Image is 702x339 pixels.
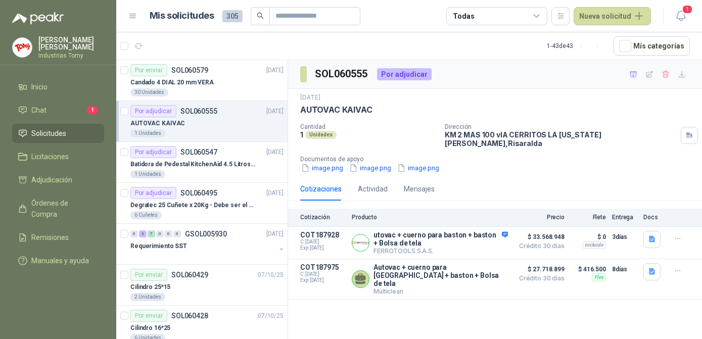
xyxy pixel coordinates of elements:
[130,230,138,237] div: 0
[514,275,565,281] span: Crédito 30 días
[12,12,64,24] img: Logo peakr
[38,53,104,59] p: Industrias Tomy
[130,170,165,178] div: 1 Unidades
[31,198,95,220] span: Órdenes de Compra
[571,214,606,221] p: Flete
[12,193,104,224] a: Órdenes de Compra
[31,174,72,185] span: Adjudicación
[453,11,474,22] div: Todas
[445,130,677,148] p: KM 2 MAS 100 vIA CERRITOS LA [US_STATE] [PERSON_NAME] , Risaralda
[300,130,303,139] p: 1
[185,230,227,237] p: GSOL005930
[171,312,208,319] p: SOL060428
[445,123,677,130] p: Dirección
[373,231,508,247] p: utovac + cuerno para baston + baston + Bolsa de tela
[571,231,606,243] p: $ 0
[257,12,264,19] span: search
[38,36,104,51] p: [PERSON_NAME] [PERSON_NAME]
[300,263,346,271] p: COT187975
[300,156,698,163] p: Documentos de apoyo
[130,228,286,260] a: 0 3 7 0 0 0 GSOL005930[DATE] Requerimiento SST
[612,214,637,221] p: Entrega
[12,124,104,143] a: Solicitudes
[87,106,98,114] span: 1
[612,263,637,275] p: 8 días
[116,183,288,224] a: Por adjudicarSOL060495[DATE] Degratec 25 Cuñete x 20Kg - Debe ser el de Tecnas (por ahora homolog...
[173,230,181,237] div: 0
[180,189,217,197] p: SOL060495
[614,36,690,56] button: Mís categorías
[130,241,187,251] p: Requerimiento SST
[116,265,288,306] a: Por enviarSOL06042907/10/25 Cilindro 25*152 Unidades
[300,231,346,239] p: COT187928
[130,78,214,87] p: Candado 4 DIAL 20 mm VERA
[171,67,208,74] p: SOL060579
[130,282,170,292] p: Cilindro 25*15
[148,230,155,237] div: 7
[300,93,320,103] p: [DATE]
[547,38,605,54] div: 1 - 43 de 43
[180,149,217,156] p: SOL060547
[612,231,637,243] p: 3 días
[266,188,284,198] p: [DATE]
[12,251,104,270] a: Manuales y ayuda
[130,146,176,158] div: Por adjudicar
[116,142,288,183] a: Por adjudicarSOL060547[DATE] Batidora de Pedestal KitchenAid 4.5 Litros Delux Plateado1 Unidades
[592,273,606,281] div: Flex
[13,38,32,57] img: Company Logo
[682,5,693,14] span: 1
[643,214,664,221] p: Docs
[150,9,214,23] h1: Mis solicitudes
[116,101,288,142] a: Por adjudicarSOL060555[DATE] AUTOVAC KAIVAC1 Unidades
[404,183,435,195] div: Mensajes
[130,187,176,199] div: Por adjudicar
[266,148,284,157] p: [DATE]
[300,239,346,245] span: C: [DATE]
[130,88,168,96] div: 30 Unidades
[373,287,508,295] p: Multiclean
[315,66,369,82] h3: SOL060555
[130,310,167,322] div: Por enviar
[222,10,243,22] span: 305
[12,170,104,189] a: Adjudicación
[31,255,89,266] span: Manuales y ayuda
[258,270,284,280] p: 07/10/25
[130,293,165,301] div: 2 Unidades
[514,263,565,275] span: $ 27.718.899
[31,105,46,116] span: Chat
[165,230,172,237] div: 0
[130,119,185,128] p: AUTOVAC KAIVAC
[396,163,440,173] button: image.png
[180,108,217,115] p: SOL060555
[130,201,256,210] p: Degratec 25 Cuñete x 20Kg - Debe ser el de Tecnas (por ahora homologado) - (Adjuntar ficha técnica)
[373,247,508,255] p: FERROTOOLS S.A.S.
[514,243,565,249] span: Crédito 30 días
[300,123,437,130] p: Cantidad
[300,245,346,251] span: Exp: [DATE]
[156,230,164,237] div: 0
[358,183,388,195] div: Actividad
[12,101,104,120] a: Chat1
[12,228,104,247] a: Remisiones
[139,230,147,237] div: 3
[514,231,565,243] span: $ 33.568.948
[305,131,337,139] div: Unidades
[266,66,284,75] p: [DATE]
[31,128,66,139] span: Solicitudes
[130,105,176,117] div: Por adjudicar
[12,147,104,166] a: Licitaciones
[352,214,508,221] p: Producto
[266,229,284,239] p: [DATE]
[258,311,284,321] p: 07/10/25
[300,277,346,283] span: Exp: [DATE]
[300,271,346,277] span: C: [DATE]
[300,105,372,115] p: AUTOVAC KAIVAC
[130,64,167,76] div: Por enviar
[352,234,369,251] img: Company Logo
[300,214,346,221] p: Cotización
[130,269,167,281] div: Por enviar
[12,77,104,96] a: Inicio
[574,7,651,25] button: Nueva solicitud
[300,163,344,173] button: image.png
[514,214,565,221] p: Precio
